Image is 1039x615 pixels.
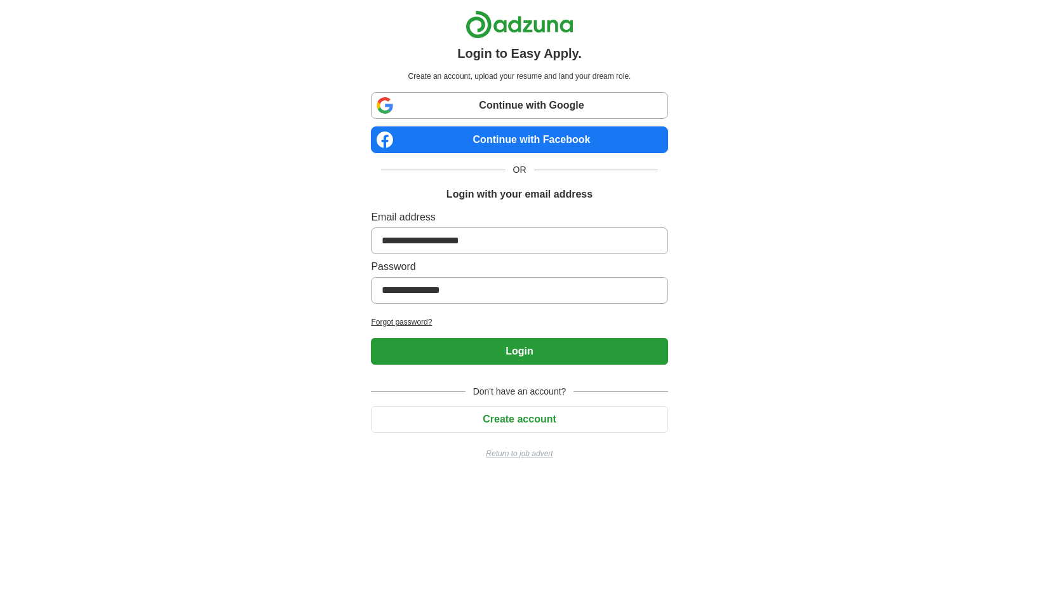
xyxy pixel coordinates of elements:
[506,163,534,177] span: OR
[457,44,582,63] h1: Login to Easy Apply.
[466,385,574,398] span: Don't have an account?
[371,414,667,424] a: Create account
[371,210,667,225] label: Email address
[371,92,667,119] a: Continue with Google
[371,316,667,328] a: Forgot password?
[371,126,667,153] a: Continue with Facebook
[373,71,665,82] p: Create an account, upload your resume and land your dream role.
[371,448,667,459] a: Return to job advert
[371,259,667,274] label: Password
[466,10,573,39] img: Adzuna logo
[371,406,667,433] button: Create account
[371,338,667,365] button: Login
[446,187,593,202] h1: Login with your email address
